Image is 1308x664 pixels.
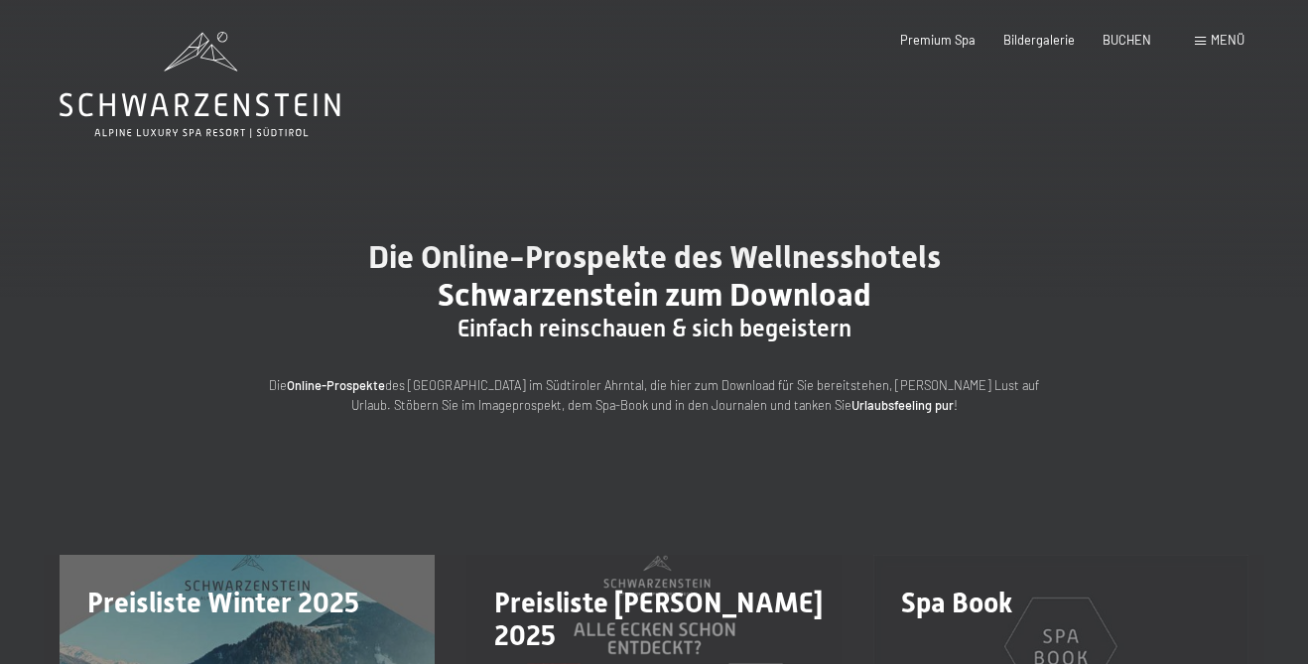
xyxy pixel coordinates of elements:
a: Premium Spa [900,32,976,48]
a: Bildergalerie [1003,32,1075,48]
a: BUCHEN [1103,32,1151,48]
span: Einfach reinschauen & sich begeistern [458,315,851,342]
span: Preisliste Winter 2025 [87,587,359,619]
span: Die Online-Prospekte des Wellnesshotels Schwarzenstein zum Download [368,238,941,314]
p: Die des [GEOGRAPHIC_DATA] im Südtiroler Ahrntal, die hier zum Download für Sie bereitstehen, [PER... [257,375,1051,416]
span: Menü [1211,32,1244,48]
span: Spa Book [901,587,1012,619]
strong: Urlaubsfeeling pur [851,397,954,413]
span: Preisliste [PERSON_NAME] 2025 [494,587,823,653]
strong: Online-Prospekte [287,377,385,393]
